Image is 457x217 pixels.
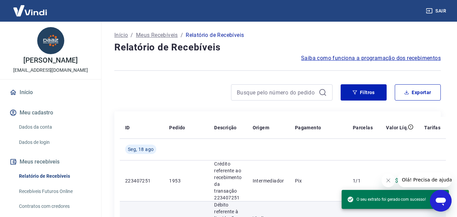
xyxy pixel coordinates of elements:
p: 1/1 [353,177,373,184]
p: 1953 [169,177,203,184]
a: Meus Recebíveis [136,31,178,39]
img: Vindi [8,0,52,21]
p: [PERSON_NAME] [23,57,77,64]
p: Pix [295,177,342,184]
p: Valor Líq. [386,124,408,131]
button: Filtros [341,84,387,101]
button: Meus recebíveis [8,154,93,169]
span: Olá! Precisa de ajuda? [4,5,57,10]
button: Meu cadastro [8,105,93,120]
p: ID [125,124,130,131]
a: Dados da conta [16,120,93,134]
p: Intermediador [253,177,284,184]
p: / [131,31,133,39]
p: Parcelas [353,124,373,131]
p: Pedido [169,124,185,131]
p: Pagamento [295,124,321,131]
span: O seu extrato foi gerado com sucesso! [347,196,426,203]
p: [EMAIL_ADDRESS][DOMAIN_NAME] [13,67,88,74]
button: Sair [425,5,449,17]
a: Saiba como funciona a programação dos recebimentos [301,54,441,62]
iframe: Mensagem da empresa [398,172,452,187]
p: Crédito referente ao recebimento da transação 223407251 [214,160,242,201]
p: / [181,31,183,39]
iframe: Fechar mensagem [382,174,395,187]
a: Contratos com credores [16,199,93,213]
img: 0db8e0c4-2ab7-4be5-88e6-597d13481b44.jpeg [37,27,64,54]
p: Descrição [214,124,237,131]
p: Tarifas [424,124,440,131]
iframe: Botão para abrir a janela de mensagens [430,190,452,212]
h4: Relatório de Recebíveis [114,41,441,54]
input: Busque pelo número do pedido [237,87,316,97]
button: Exportar [395,84,441,101]
p: 223407251 [125,177,158,184]
a: Dados de login [16,135,93,149]
p: Relatório de Recebíveis [186,31,244,39]
p: Origem [253,124,269,131]
a: Recebíveis Futuros Online [16,185,93,198]
a: Início [114,31,128,39]
a: Relatório de Recebíveis [16,169,93,183]
span: Seg, 18 ago [128,146,154,153]
a: Início [8,85,93,100]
